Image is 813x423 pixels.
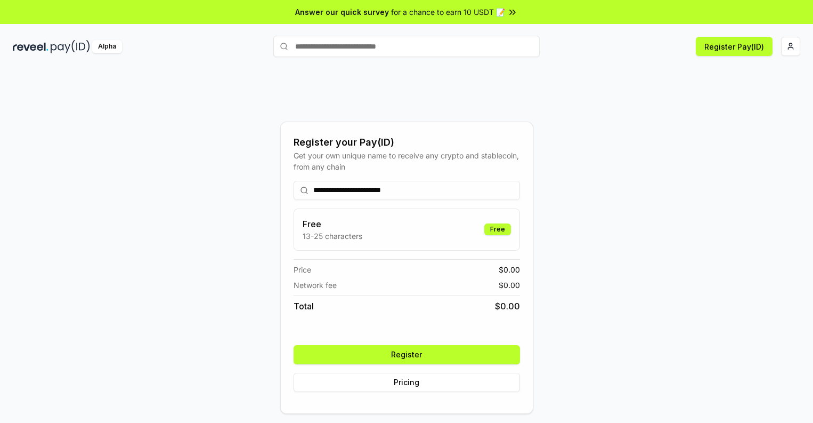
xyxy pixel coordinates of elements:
[294,345,520,364] button: Register
[696,37,773,56] button: Register Pay(ID)
[303,218,362,230] h3: Free
[294,135,520,150] div: Register your Pay(ID)
[294,280,337,291] span: Network fee
[294,373,520,392] button: Pricing
[303,230,362,242] p: 13-25 characters
[484,224,511,235] div: Free
[499,280,520,291] span: $ 0.00
[92,40,122,53] div: Alpha
[295,6,389,18] span: Answer our quick survey
[499,264,520,275] span: $ 0.00
[391,6,505,18] span: for a chance to earn 10 USDT 📝
[13,40,48,53] img: reveel_dark
[294,300,314,313] span: Total
[51,40,90,53] img: pay_id
[495,300,520,313] span: $ 0.00
[294,264,311,275] span: Price
[294,150,520,172] div: Get your own unique name to receive any crypto and stablecoin, from any chain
